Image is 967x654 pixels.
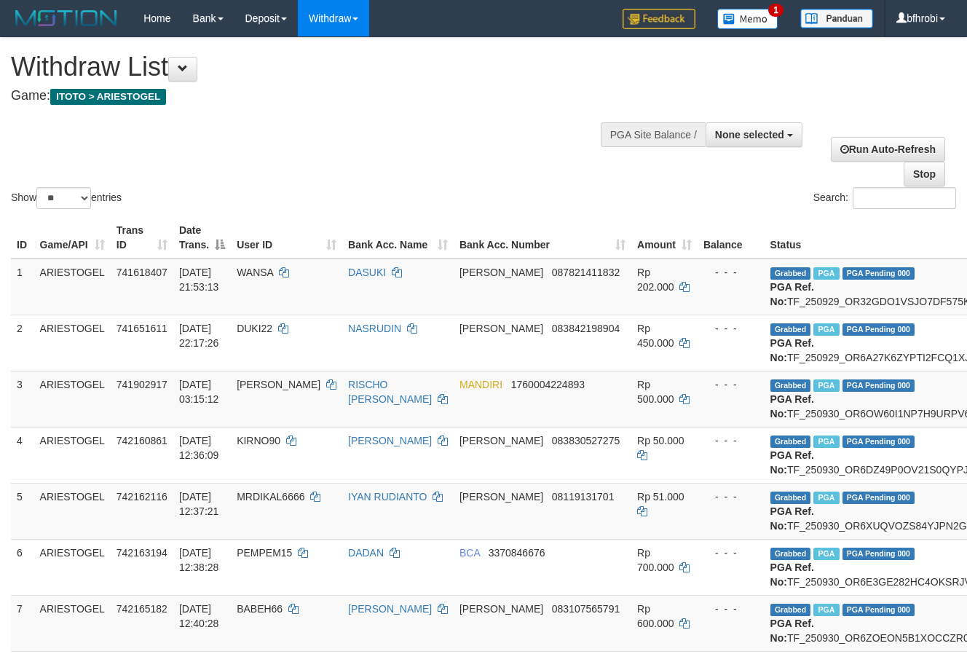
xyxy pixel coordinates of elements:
span: PGA Pending [842,492,915,504]
span: ITOTO > ARIESTOGEL [50,89,166,105]
span: Copy 083830527275 to clipboard [552,435,620,446]
b: PGA Ref. No: [770,562,814,588]
span: Grabbed [770,323,811,336]
span: PGA Pending [842,604,915,616]
span: [PERSON_NAME] [459,323,543,334]
span: Rp 450.000 [637,323,674,349]
span: WANSA [237,267,273,278]
a: RISCHO [PERSON_NAME] [348,379,432,405]
span: Marked by bfhtanisha [813,323,839,336]
a: NASRUDIN [348,323,401,334]
span: PEMPEM15 [237,547,292,559]
div: - - - [703,321,759,336]
span: Grabbed [770,379,811,392]
b: PGA Ref. No: [770,449,814,476]
h1: Withdraw List [11,52,630,82]
td: ARIESTOGEL [34,539,111,595]
b: PGA Ref. No: [770,337,814,363]
div: - - - [703,377,759,392]
td: 3 [11,371,34,427]
b: PGA Ref. No: [770,393,814,419]
span: None selected [715,129,784,141]
td: 1 [11,259,34,315]
span: Grabbed [770,492,811,504]
td: ARIESTOGEL [34,371,111,427]
th: Bank Acc. Name: activate to sort column ascending [342,217,454,259]
span: Marked by bfhtanisha [813,267,839,280]
div: PGA Site Balance / [601,122,706,147]
span: Marked by bfhbram [813,492,839,504]
span: Rp 50.000 [637,435,684,446]
span: Grabbed [770,604,811,616]
label: Show entries [11,187,122,209]
div: - - - [703,265,759,280]
td: 4 [11,427,34,483]
th: User ID: activate to sort column ascending [231,217,342,259]
th: Bank Acc. Number: activate to sort column ascending [454,217,631,259]
span: [PERSON_NAME] [459,435,543,446]
span: 742160861 [117,435,167,446]
span: DUKI22 [237,323,272,334]
img: Button%20Memo.svg [717,9,778,29]
div: - - - [703,545,759,560]
span: Rp 600.000 [637,603,674,629]
span: [PERSON_NAME] [459,491,543,503]
span: [PERSON_NAME] [237,379,320,390]
b: PGA Ref. No: [770,281,814,307]
th: Amount: activate to sort column ascending [631,217,698,259]
div: - - - [703,489,759,504]
a: DASUKI [348,267,386,278]
span: Copy 08119131701 to clipboard [552,491,615,503]
td: ARIESTOGEL [34,427,111,483]
span: Copy 087821411832 to clipboard [552,267,620,278]
span: Copy 1760004224893 to clipboard [511,379,585,390]
span: PGA Pending [842,548,915,560]
input: Search: [853,187,956,209]
span: 742163194 [117,547,167,559]
b: PGA Ref. No: [770,618,814,644]
span: 742162116 [117,491,167,503]
a: Stop [904,162,945,186]
label: Search: [813,187,956,209]
td: 6 [11,539,34,595]
span: Grabbed [770,436,811,448]
span: [DATE] 22:17:26 [179,323,219,349]
span: Grabbed [770,267,811,280]
span: 1 [768,4,784,17]
span: Rp 202.000 [637,267,674,293]
span: [DATE] 12:37:21 [179,491,219,517]
div: - - - [703,602,759,616]
span: BABEH66 [237,603,283,615]
span: [DATE] 21:53:13 [179,267,219,293]
button: None selected [706,122,802,147]
span: Marked by bfhbrian [813,379,839,392]
span: PGA Pending [842,267,915,280]
th: Date Trans.: activate to sort column descending [173,217,231,259]
span: [DATE] 12:36:09 [179,435,219,461]
span: 741651611 [117,323,167,334]
b: PGA Ref. No: [770,505,814,532]
span: Marked by bfhbram [813,548,839,560]
span: Grabbed [770,548,811,560]
span: Rp 500.000 [637,379,674,405]
img: MOTION_logo.png [11,7,122,29]
a: IYAN RUDIANTO [348,491,427,503]
span: 742165182 [117,603,167,615]
span: PGA Pending [842,436,915,448]
span: 741902917 [117,379,167,390]
td: ARIESTOGEL [34,315,111,371]
td: 2 [11,315,34,371]
td: ARIESTOGEL [34,595,111,651]
a: DADAN [348,547,384,559]
td: ARIESTOGEL [34,259,111,315]
span: Copy 3370846676 to clipboard [489,547,545,559]
span: Marked by bfhbram [813,436,839,448]
a: [PERSON_NAME] [348,603,432,615]
span: MANDIRI [459,379,502,390]
td: 5 [11,483,34,539]
span: PGA Pending [842,323,915,336]
a: [PERSON_NAME] [348,435,432,446]
span: MRDIKAL6666 [237,491,304,503]
span: PGA Pending [842,379,915,392]
th: Trans ID: activate to sort column ascending [111,217,173,259]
